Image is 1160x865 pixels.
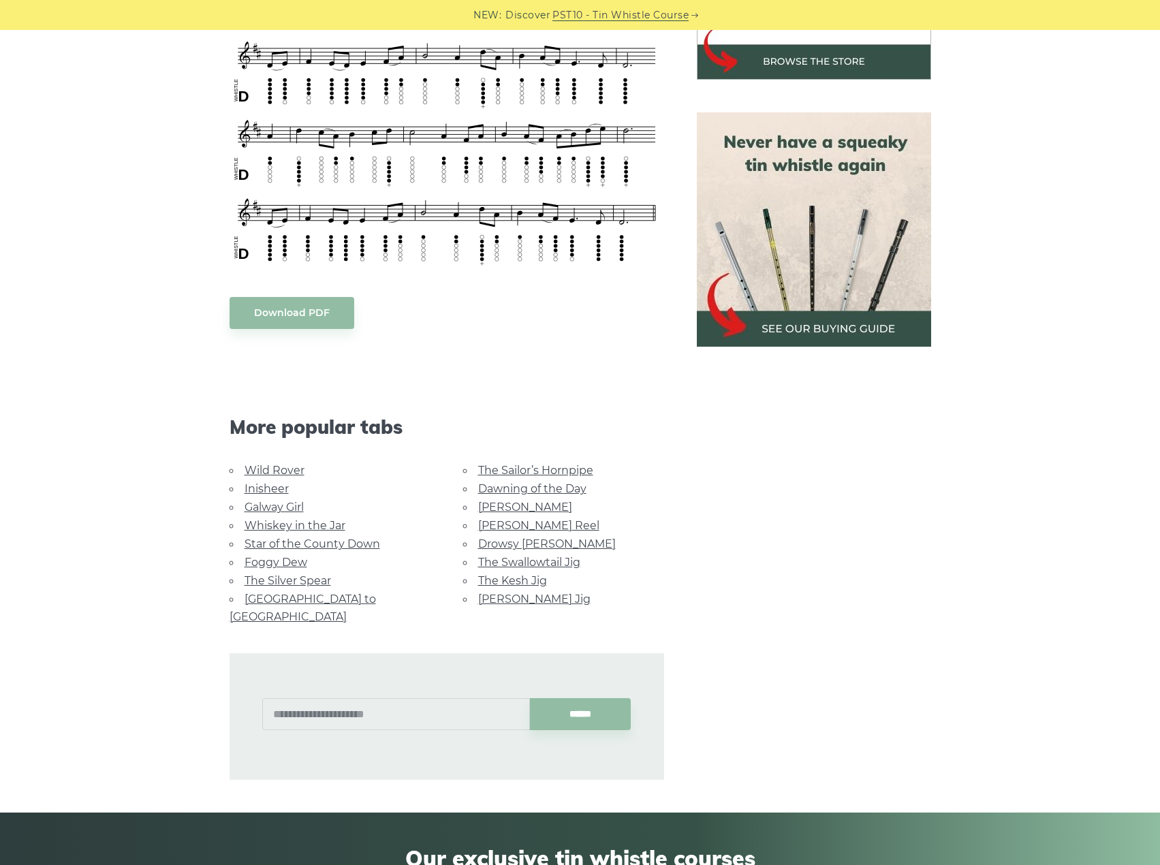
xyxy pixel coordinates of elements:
[552,7,689,23] a: PST10 - Tin Whistle Course
[230,297,354,329] a: Download PDF
[478,464,593,477] a: The Sailor’s Hornpipe
[245,537,380,550] a: Star of the County Down
[245,482,289,495] a: Inisheer
[697,112,931,347] img: tin whistle buying guide
[478,501,572,514] a: [PERSON_NAME]
[245,464,304,477] a: Wild Rover
[473,7,501,23] span: NEW:
[478,537,616,550] a: Drowsy [PERSON_NAME]
[478,482,586,495] a: Dawning of the Day
[245,574,331,587] a: The Silver Spear
[478,556,580,569] a: The Swallowtail Jig
[245,501,304,514] a: Galway Girl
[245,556,307,569] a: Foggy Dew
[478,519,599,532] a: [PERSON_NAME] Reel
[230,593,376,623] a: [GEOGRAPHIC_DATA] to [GEOGRAPHIC_DATA]
[245,519,345,532] a: Whiskey in the Jar
[230,415,664,439] span: More popular tabs
[478,593,591,605] a: [PERSON_NAME] Jig
[505,7,550,23] span: Discover
[478,574,547,587] a: The Kesh Jig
